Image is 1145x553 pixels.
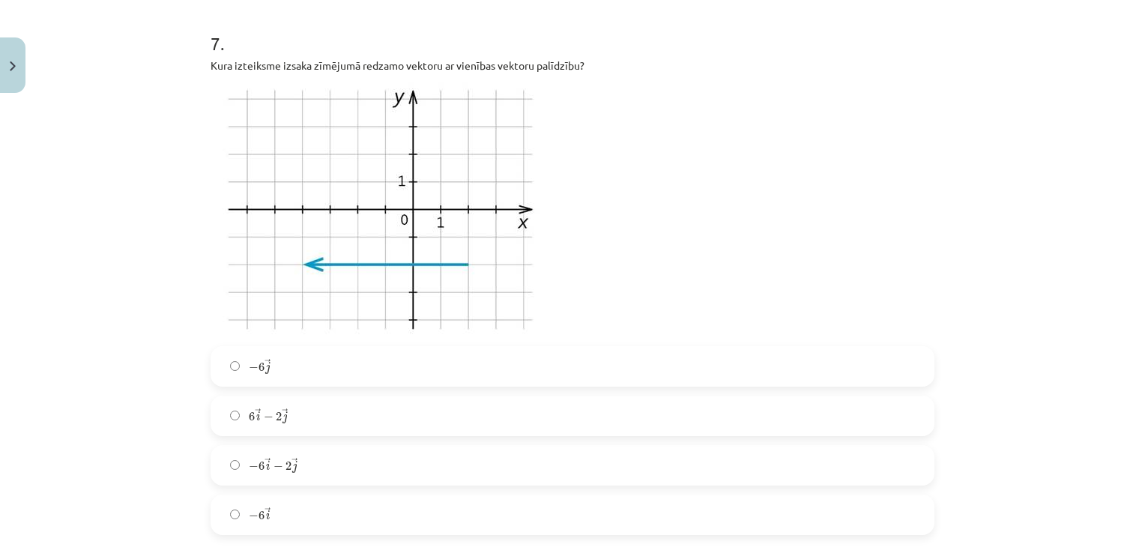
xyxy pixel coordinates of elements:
span: j [283,412,288,423]
span: j [265,363,271,374]
span: → [265,458,271,467]
span: → [265,359,271,368]
span: → [282,408,288,417]
span: → [255,408,261,417]
span: − [264,413,274,422]
span: i [256,412,261,421]
span: i [266,511,271,520]
span: 2 [276,412,282,421]
h1: 7 . [211,7,934,53]
span: − [249,512,259,521]
img: icon-close-lesson-0947bae3869378f0d4975bcd49f059093ad1ed9edebbc8119c70593378902aed.svg [10,61,16,71]
span: − [249,462,259,471]
span: → [265,507,271,516]
span: − [274,462,283,471]
span: i [266,462,271,471]
span: → [291,458,297,467]
span: 6 [259,462,265,471]
span: 6 [249,412,255,421]
span: − [249,363,259,372]
span: 2 [286,462,291,471]
span: 6 [259,511,265,520]
span: j [292,462,297,473]
p: Kura izteiksme izsaka zīmējumā redzamo vektoru ar vienības vektoru palīdzību? [211,58,934,73]
span: 6 [259,363,265,372]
